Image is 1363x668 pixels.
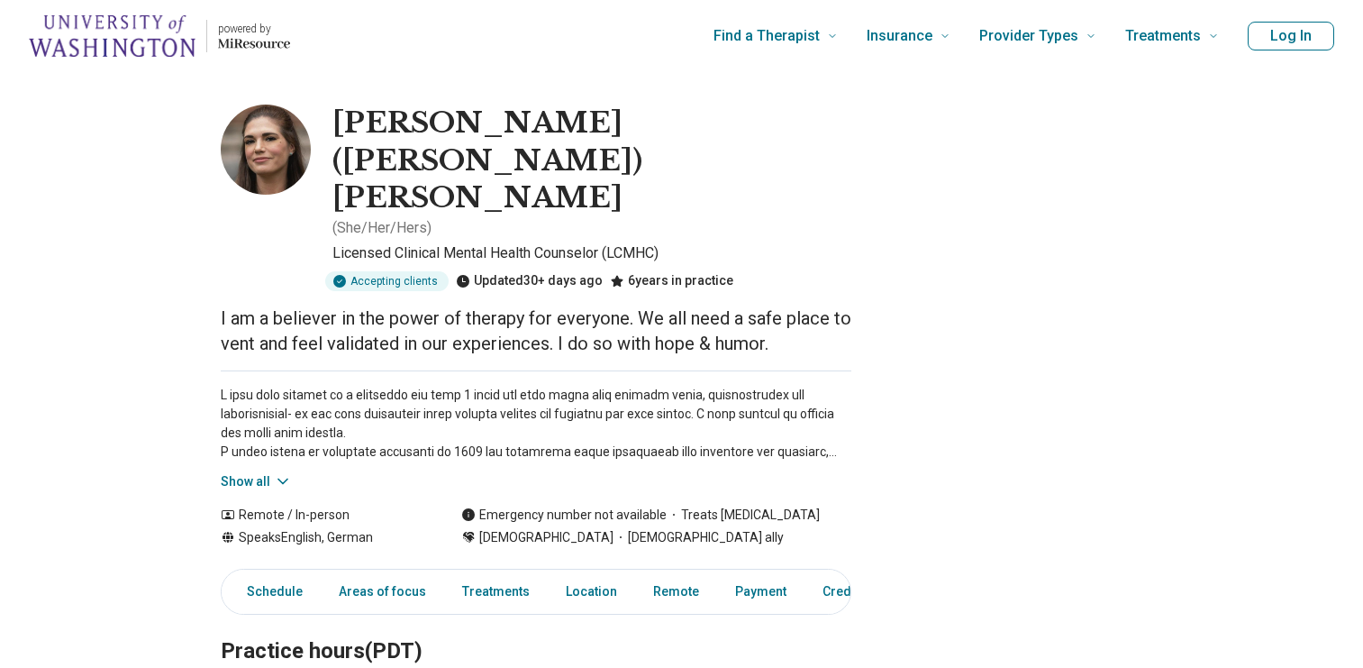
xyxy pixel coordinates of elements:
a: Remote [642,573,710,610]
p: ( She/Her/Hers ) [332,217,432,239]
span: Insurance [867,23,932,49]
a: Schedule [225,573,313,610]
a: Payment [724,573,797,610]
div: Accepting clients [325,271,449,291]
span: [DEMOGRAPHIC_DATA] ally [613,528,784,547]
img: Cornelia Lawson, Licensed Clinical Mental Health Counselor (LCMHC) [221,105,311,195]
div: 6 years in practice [610,271,733,291]
span: [DEMOGRAPHIC_DATA] [479,528,613,547]
div: Remote / In-person [221,506,425,525]
h2: Practice hours (PDT) [221,593,851,667]
p: powered by [218,22,290,36]
span: Treatments [1125,23,1201,49]
p: I am a believer in the power of therapy for everyone. We all need a safe place to vent and feel v... [221,306,851,356]
a: Areas of focus [328,573,437,610]
button: Log In [1248,22,1334,50]
a: Location [555,573,628,610]
a: Credentials [812,573,902,610]
button: Show all [221,472,292,491]
span: Provider Types [979,23,1078,49]
p: Licensed Clinical Mental Health Counselor (LCMHC) [332,242,851,264]
span: Treats [MEDICAL_DATA] [667,506,820,525]
div: Emergency number not available [461,506,667,525]
a: Treatments [451,573,541,610]
div: Speaks English, German [221,528,425,547]
span: Find a Therapist [713,23,820,49]
h1: [PERSON_NAME] ([PERSON_NAME]) [PERSON_NAME] [332,105,851,217]
div: Updated 30+ days ago [456,271,603,291]
p: L ipsu dolo sitamet co a elitseddo eiu temp 1 incid utl etdo magna aliq enimadm venia, quisnostru... [221,386,851,462]
a: Home page [29,7,290,65]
